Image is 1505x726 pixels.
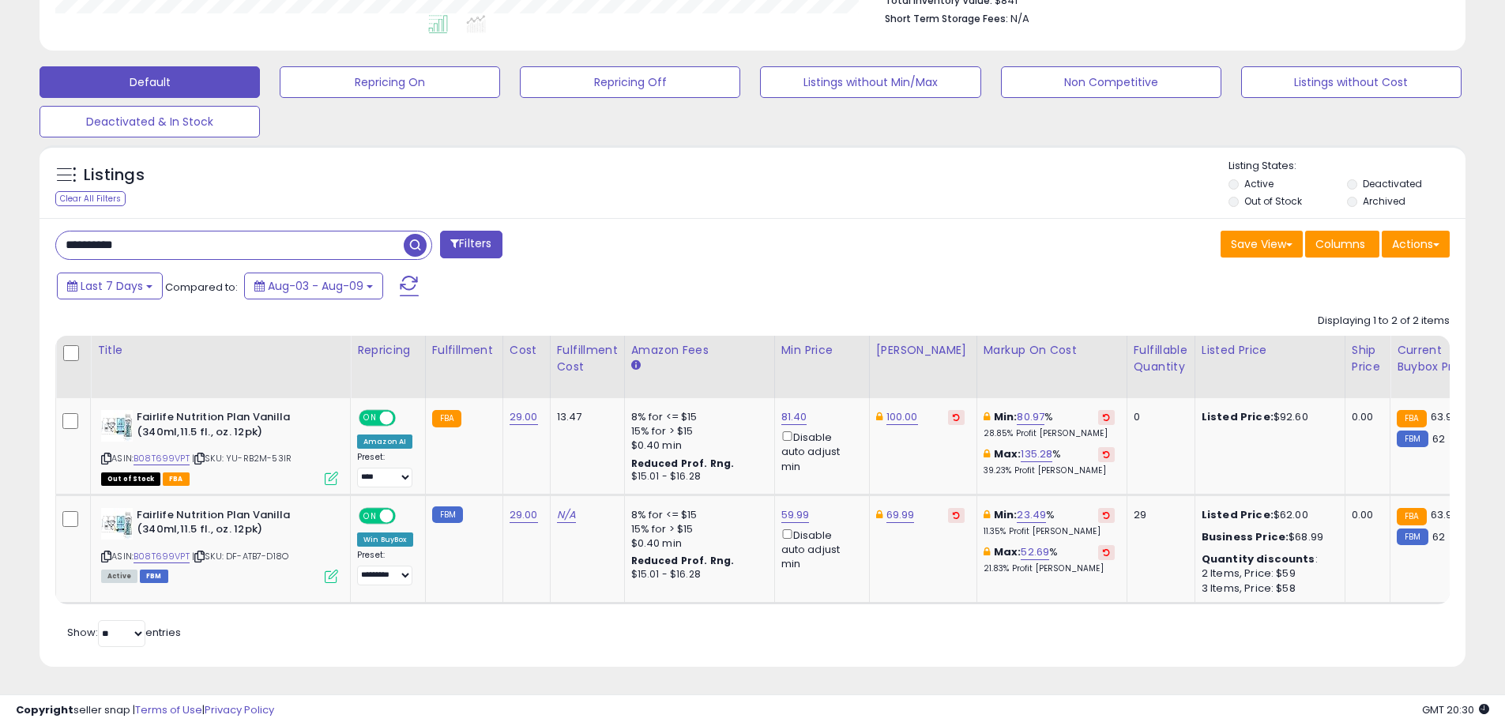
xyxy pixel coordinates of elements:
[510,507,538,523] a: 29.00
[976,336,1127,398] th: The percentage added to the cost of goods (COGS) that forms the calculator for Min & Max prices.
[192,550,288,562] span: | SKU: DF-ATB7-D18O
[393,412,419,425] span: OFF
[1202,409,1274,424] b: Listed Price:
[1382,231,1450,258] button: Actions
[631,457,735,470] b: Reduced Prof. Rng.
[1241,66,1462,98] button: Listings without Cost
[984,447,1115,476] div: %
[81,278,143,294] span: Last 7 Days
[994,446,1022,461] b: Max:
[1432,431,1445,446] span: 62
[101,570,137,583] span: All listings currently available for purchase on Amazon
[781,526,857,572] div: Disable auto adjust min
[1202,342,1338,359] div: Listed Price
[205,702,274,717] a: Privacy Policy
[432,342,496,359] div: Fulfillment
[631,470,762,483] div: $15.01 - $16.28
[1431,409,1459,424] span: 63.98
[357,342,419,359] div: Repricing
[280,66,500,98] button: Repricing On
[1397,529,1428,545] small: FBM
[631,438,762,453] div: $0.40 min
[1134,508,1183,522] div: 29
[101,508,338,581] div: ASIN:
[1397,508,1426,525] small: FBA
[557,507,576,523] a: N/A
[631,342,768,359] div: Amazon Fees
[876,342,970,359] div: [PERSON_NAME]
[1422,702,1489,717] span: 2025-08-17 20:30 GMT
[1202,530,1333,544] div: $68.99
[40,66,260,98] button: Default
[631,424,762,438] div: 15% for > $15
[760,66,980,98] button: Listings without Min/Max
[360,509,380,522] span: ON
[1017,409,1044,425] a: 80.97
[557,410,612,424] div: 13.47
[984,547,990,557] i: This overrides the store level max markup for this listing
[40,106,260,137] button: Deactivated & In Stock
[631,568,762,581] div: $15.01 - $16.28
[984,428,1115,439] p: 28.85% Profit [PERSON_NAME]
[1318,314,1450,329] div: Displaying 1 to 2 of 2 items
[631,554,735,567] b: Reduced Prof. Rng.
[357,532,413,547] div: Win BuyBox
[1010,11,1029,26] span: N/A
[781,342,863,359] div: Min Price
[984,563,1115,574] p: 21.83% Profit [PERSON_NAME]
[1397,431,1428,447] small: FBM
[984,545,1115,574] div: %
[781,409,807,425] a: 81.40
[984,410,1115,439] div: %
[140,570,168,583] span: FBM
[994,544,1022,559] b: Max:
[631,508,762,522] div: 8% for <= $15
[1352,342,1383,375] div: Ship Price
[994,409,1018,424] b: Min:
[1202,410,1333,424] div: $92.60
[360,412,380,425] span: ON
[1202,551,1315,566] b: Quantity discounts
[1363,177,1422,190] label: Deactivated
[1202,581,1333,596] div: 3 Items, Price: $58
[137,410,329,443] b: Fairlife Nutrition Plan Vanilla (340ml,11.5 fl., oz. 12pk)
[192,452,292,465] span: | SKU: YU-RB2M-53IR
[1202,507,1274,522] b: Listed Price:
[510,342,544,359] div: Cost
[781,428,857,474] div: Disable auto adjust min
[357,434,412,449] div: Amazon AI
[134,550,190,563] a: B08T699VPT
[163,472,190,486] span: FBA
[1244,194,1302,208] label: Out of Stock
[520,66,740,98] button: Repricing Off
[101,410,133,442] img: 41rCPMMg2IL._SL40_.jpg
[1432,529,1445,544] span: 62
[135,702,202,717] a: Terms of Use
[631,410,762,424] div: 8% for <= $15
[1202,529,1289,544] b: Business Price:
[1103,511,1110,519] i: Revert to store-level Min Markup
[1352,410,1378,424] div: 0.00
[84,164,145,186] h5: Listings
[440,231,502,258] button: Filters
[1363,194,1405,208] label: Archived
[984,508,1115,537] div: %
[101,508,133,540] img: 41rCPMMg2IL._SL40_.jpg
[631,536,762,551] div: $0.40 min
[885,12,1008,25] b: Short Term Storage Fees:
[97,342,344,359] div: Title
[994,507,1018,522] b: Min:
[1202,508,1333,522] div: $62.00
[432,506,463,523] small: FBM
[357,550,413,585] div: Preset:
[984,342,1120,359] div: Markup on Cost
[1001,66,1221,98] button: Non Competitive
[886,507,915,523] a: 69.99
[984,510,990,520] i: This overrides the store level min markup for this listing
[1221,231,1303,258] button: Save View
[137,508,329,541] b: Fairlife Nutrition Plan Vanilla (340ml,11.5 fl., oz. 12pk)
[101,472,160,486] span: All listings that are currently out of stock and unavailable for purchase on Amazon
[1103,548,1110,556] i: Revert to store-level Max Markup
[886,409,918,425] a: 100.00
[432,410,461,427] small: FBA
